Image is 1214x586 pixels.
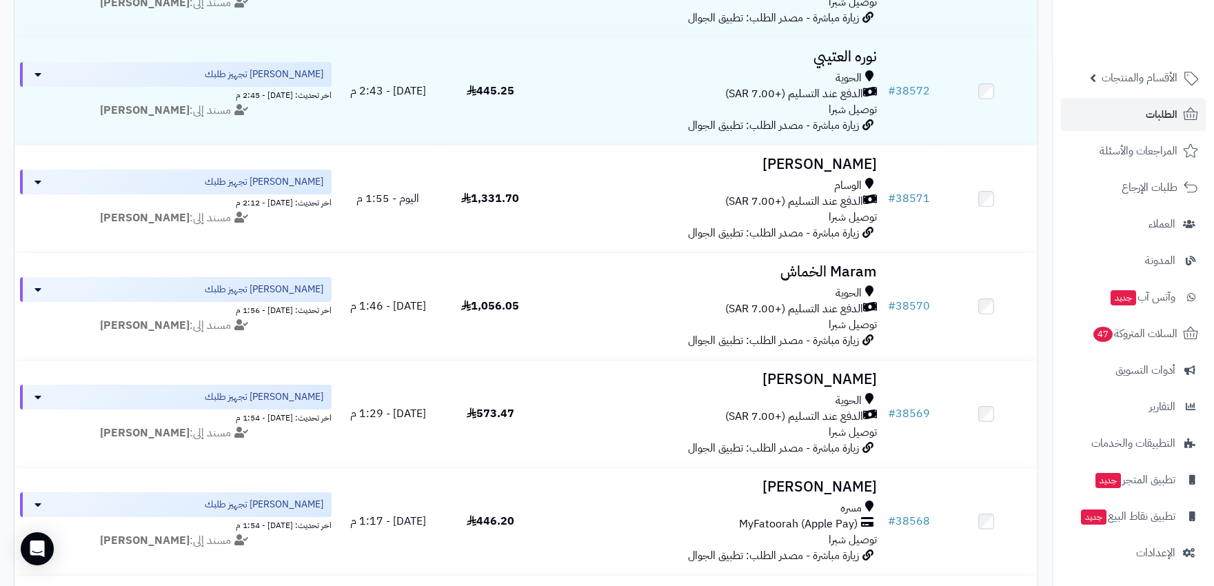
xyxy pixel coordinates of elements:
span: زيارة مباشرة - مصدر الطلب: تطبيق الجوال [688,10,859,26]
a: #38569 [888,405,930,422]
a: المدونة [1061,244,1206,277]
span: [PERSON_NAME] تجهيز طلبك [205,175,323,189]
a: #38571 [888,190,930,207]
span: الحوية [836,393,862,409]
a: أدوات التسويق [1061,354,1206,387]
div: اخر تحديث: [DATE] - 2:12 م [20,194,332,209]
span: زيارة مباشرة - مصدر الطلب: تطبيق الجوال [688,440,859,456]
h3: [PERSON_NAME] [547,372,876,387]
span: الطلبات [1146,105,1177,124]
span: جديد [1111,290,1136,305]
span: جديد [1095,473,1121,488]
a: #38568 [888,513,930,529]
span: [PERSON_NAME] تجهيز طلبك [205,68,323,81]
span: 1,331.70 [461,190,519,207]
a: تطبيق المتجرجديد [1061,463,1206,496]
a: المراجعات والأسئلة [1061,134,1206,168]
span: 573.47 [467,405,514,422]
span: الدفع عند التسليم (+7.00 SAR) [725,409,863,425]
span: توصيل شبرا [829,209,877,225]
span: [PERSON_NAME] تجهيز طلبك [205,390,323,404]
h3: Maram الخماش [547,264,876,280]
span: وآتس آب [1109,287,1175,307]
span: # [888,83,896,99]
span: # [888,298,896,314]
a: العملاء [1061,208,1206,241]
img: logo-2.png [1120,25,1201,54]
span: المدونة [1145,251,1175,270]
span: 445.25 [467,83,514,99]
span: الوسام [834,178,862,194]
span: العملاء [1149,214,1175,234]
strong: [PERSON_NAME] [100,210,190,226]
span: توصيل شبرا [829,424,877,441]
span: تطبيق نقاط البيع [1080,507,1175,526]
span: الحوية [836,70,862,86]
span: [DATE] - 1:29 م [350,405,426,422]
span: توصيل شبرا [829,316,877,333]
a: تطبيق نقاط البيعجديد [1061,500,1206,533]
span: الحوية [836,285,862,301]
span: الأقسام والمنتجات [1102,68,1177,88]
div: اخر تحديث: [DATE] - 1:56 م [20,302,332,316]
span: 47 [1093,326,1113,342]
span: الإعدادات [1136,543,1175,563]
span: الدفع عند التسليم (+7.00 SAR) [725,86,863,102]
span: التطبيقات والخدمات [1091,434,1175,453]
span: زيارة مباشرة - مصدر الطلب: تطبيق الجوال [688,225,859,241]
span: أدوات التسويق [1115,361,1175,380]
a: طلبات الإرجاع [1061,171,1206,204]
span: # [888,190,896,207]
div: مسند إلى: [10,210,342,226]
a: الإعدادات [1061,536,1206,569]
div: مسند إلى: [10,318,342,334]
span: توصيل شبرا [829,532,877,548]
div: مسند إلى: [10,533,342,549]
span: المراجعات والأسئلة [1100,141,1177,161]
strong: [PERSON_NAME] [100,102,190,119]
h3: نوره العتيبي [547,49,876,65]
div: مسند إلى: [10,103,342,119]
div: اخر تحديث: [DATE] - 1:54 م [20,410,332,424]
span: 446.20 [467,513,514,529]
a: وآتس آبجديد [1061,281,1206,314]
div: مسند إلى: [10,425,342,441]
span: [DATE] - 1:46 م [350,298,426,314]
div: Open Intercom Messenger [21,532,54,565]
span: التقارير [1149,397,1175,416]
a: #38572 [888,83,930,99]
span: 1,056.05 [461,298,519,314]
a: الطلبات [1061,98,1206,131]
strong: [PERSON_NAME] [100,532,190,549]
strong: [PERSON_NAME] [100,425,190,441]
a: التقارير [1061,390,1206,423]
strong: [PERSON_NAME] [100,317,190,334]
h3: [PERSON_NAME] [547,479,876,495]
span: توصيل شبرا [829,101,877,118]
div: اخر تحديث: [DATE] - 2:45 م [20,87,332,101]
span: زيارة مباشرة - مصدر الطلب: تطبيق الجوال [688,547,859,564]
a: السلات المتروكة47 [1061,317,1206,350]
h3: [PERSON_NAME] [547,156,876,172]
span: الدفع عند التسليم (+7.00 SAR) [725,301,863,317]
span: اليوم - 1:55 م [356,190,419,207]
span: [PERSON_NAME] تجهيز طلبك [205,498,323,512]
span: مسره [840,501,862,516]
span: # [888,405,896,422]
span: زيارة مباشرة - مصدر الطلب: تطبيق الجوال [688,117,859,134]
span: تطبيق المتجر [1094,470,1175,489]
span: السلات المتروكة [1092,324,1177,343]
a: التطبيقات والخدمات [1061,427,1206,460]
span: طلبات الإرجاع [1122,178,1177,197]
span: [DATE] - 1:17 م [350,513,426,529]
span: جديد [1081,509,1106,525]
span: الدفع عند التسليم (+7.00 SAR) [725,194,863,210]
span: MyFatoorah (Apple Pay) [739,516,858,532]
div: اخر تحديث: [DATE] - 1:54 م [20,517,332,532]
a: #38570 [888,298,930,314]
span: زيارة مباشرة - مصدر الطلب: تطبيق الجوال [688,332,859,349]
span: # [888,513,896,529]
span: [DATE] - 2:43 م [350,83,426,99]
span: [PERSON_NAME] تجهيز طلبك [205,283,323,296]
